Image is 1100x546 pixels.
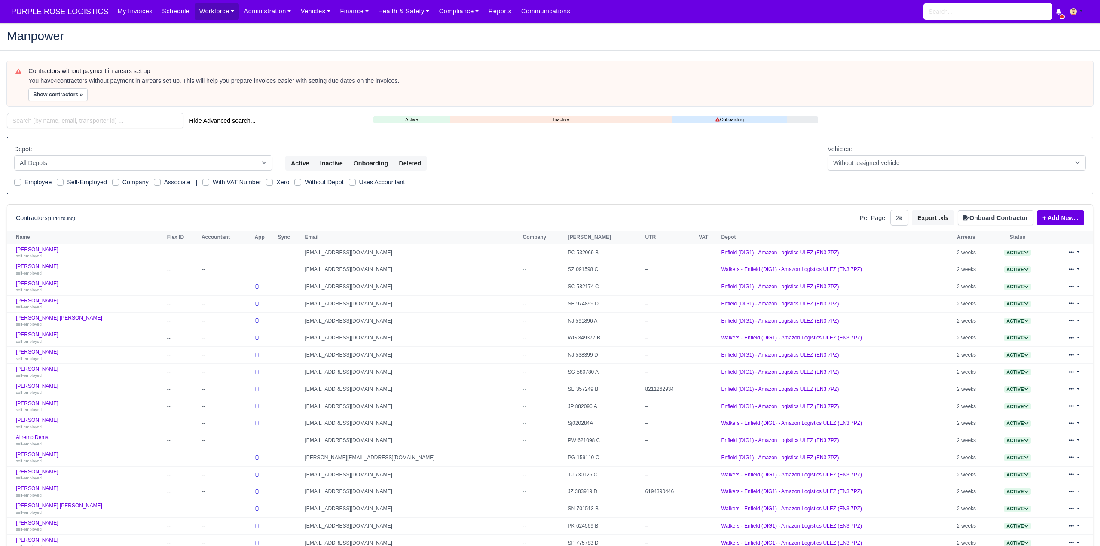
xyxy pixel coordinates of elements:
[199,466,252,483] td: --
[165,518,199,535] td: --
[643,381,697,398] td: 8211262934
[721,284,839,290] a: Enfield (DIG1) - Amazon Logistics ULEZ (EN3 7PZ)
[16,247,163,259] a: [PERSON_NAME] self-employed
[165,432,199,449] td: --
[1004,506,1030,512] a: Active
[1004,369,1030,375] span: Active
[993,231,1042,244] th: Status
[16,383,163,396] a: [PERSON_NAME] self-employed
[16,281,163,293] a: [PERSON_NAME] self-employed
[165,295,199,312] td: --
[48,216,76,221] small: (1144 found)
[302,500,520,518] td: [EMAIL_ADDRESS][DOMAIN_NAME]
[165,244,199,261] td: --
[16,424,42,429] small: self-employed
[16,485,163,498] a: [PERSON_NAME] self-employed
[566,364,643,381] td: SG 580780 A
[302,278,520,296] td: [EMAIL_ADDRESS][DOMAIN_NAME]
[16,493,42,497] small: self-employed
[302,483,520,500] td: [EMAIL_ADDRESS][DOMAIN_NAME]
[302,329,520,347] td: [EMAIL_ADDRESS][DOMAIN_NAME]
[643,364,697,381] td: --
[199,415,252,432] td: --
[199,449,252,466] td: --
[1004,352,1030,358] a: Active
[16,339,42,344] small: self-employed
[302,347,520,364] td: [EMAIL_ADDRESS][DOMAIN_NAME]
[24,177,52,187] label: Employee
[522,454,526,461] span: --
[16,390,42,395] small: self-employed
[165,381,199,398] td: --
[912,210,954,225] button: Export .xls
[958,210,1033,225] button: Onboard Contractor
[16,366,163,378] a: [PERSON_NAME] self-employed
[16,476,42,480] small: self-employed
[302,432,520,449] td: [EMAIL_ADDRESS][DOMAIN_NAME]
[16,451,163,464] a: [PERSON_NAME] self-employed
[955,518,993,535] td: 2 weeks
[7,3,113,20] span: PURPLE ROSE LOGISTICS
[165,466,199,483] td: --
[1004,437,1030,443] a: Active
[199,381,252,398] td: --
[157,3,194,20] a: Schedule
[165,364,199,381] td: --
[7,231,165,244] th: Name
[955,295,993,312] td: 2 weeks
[955,231,993,244] th: Arrears
[643,500,697,518] td: --
[54,77,57,84] strong: 4
[1004,284,1030,290] a: Active
[566,432,643,449] td: PW 621098 C
[1004,403,1030,409] a: Active
[16,214,75,222] h6: Contractors
[955,244,993,261] td: 2 weeks
[955,329,993,347] td: 2 weeks
[721,506,862,512] a: Walkers - Enfield (DIG1) - Amazon Logistics ULEZ (EN3 7PZ)
[721,488,862,494] a: Walkers - Enfield (DIG1) - Amazon Logistics ULEZ (EN3 7PZ)
[16,434,163,447] a: Aliremo Dema self-employed
[183,113,261,128] button: Hide Advanced search...
[16,298,163,310] a: [PERSON_NAME] self-employed
[643,329,697,347] td: --
[276,231,303,244] th: Sync
[302,381,520,398] td: [EMAIL_ADDRESS][DOMAIN_NAME]
[566,295,643,312] td: SE 974899 D
[165,415,199,432] td: --
[0,23,1100,51] div: Manpower
[1004,454,1030,461] span: Active
[643,398,697,415] td: --
[1004,472,1030,478] span: Active
[522,369,526,375] span: --
[302,364,520,381] td: [EMAIL_ADDRESS][DOMAIN_NAME]
[28,67,1085,75] h6: Contractors without payment in arears set up
[1004,488,1030,494] a: Active
[302,312,520,329] td: [EMAIL_ADDRESS][DOMAIN_NAME]
[302,244,520,261] td: [EMAIL_ADDRESS][DOMAIN_NAME]
[305,177,343,187] label: Without Depot
[16,458,42,463] small: self-employed
[955,381,993,398] td: 2 weeks
[522,488,526,494] span: --
[165,483,199,500] td: --
[643,466,697,483] td: --
[643,278,697,296] td: --
[643,261,697,278] td: --
[199,329,252,347] td: --
[16,442,42,446] small: self-employed
[302,231,520,244] th: Email
[522,420,526,426] span: --
[860,213,887,223] label: Per Page:
[955,500,993,518] td: 2 weeks
[16,356,42,361] small: self-employed
[113,3,157,20] a: My Invoices
[199,398,252,415] td: --
[16,332,163,344] a: [PERSON_NAME] self-employed
[955,449,993,466] td: 2 weeks
[164,177,191,187] label: Associate
[302,466,520,483] td: [EMAIL_ADDRESS][DOMAIN_NAME]
[484,3,516,20] a: Reports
